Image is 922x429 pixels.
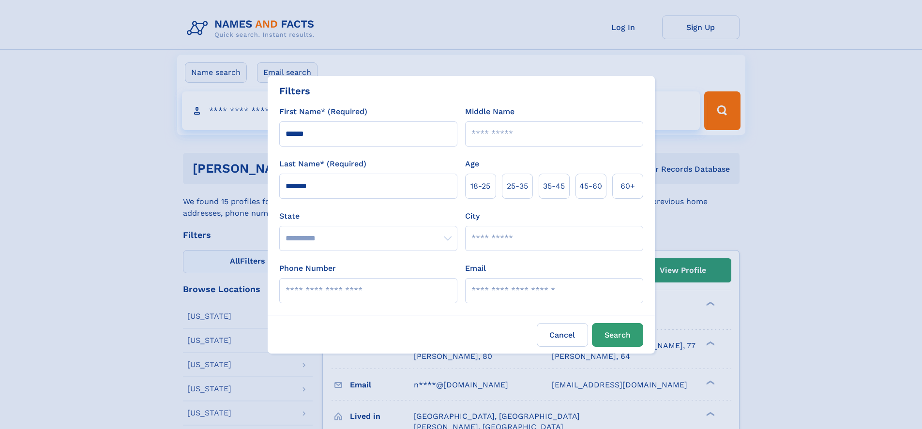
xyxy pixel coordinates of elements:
span: 18‑25 [470,180,490,192]
button: Search [592,323,643,347]
label: First Name* (Required) [279,106,367,118]
span: 60+ [620,180,635,192]
label: Phone Number [279,263,336,274]
span: 35‑45 [543,180,565,192]
label: Cancel [537,323,588,347]
span: 45‑60 [579,180,602,192]
label: Last Name* (Required) [279,158,366,170]
label: City [465,210,480,222]
span: 25‑35 [507,180,528,192]
label: Email [465,263,486,274]
label: State [279,210,457,222]
label: Middle Name [465,106,514,118]
div: Filters [279,84,310,98]
label: Age [465,158,479,170]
